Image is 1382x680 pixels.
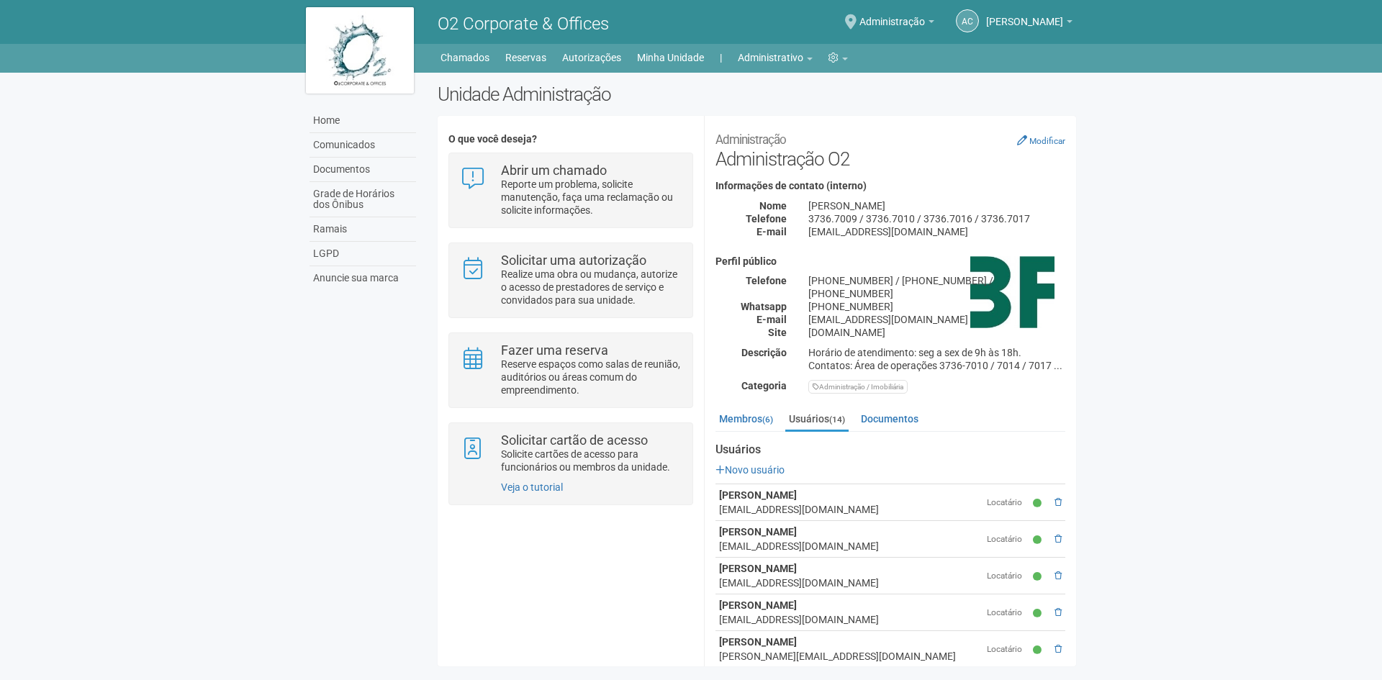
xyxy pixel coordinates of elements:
a: [PERSON_NAME] [986,18,1072,30]
small: Ativo [1033,644,1045,656]
a: Minha Unidade [637,47,704,68]
div: [EMAIL_ADDRESS][DOMAIN_NAME] [719,576,980,590]
a: Solicitar uma autorização Realize uma obra ou mudança, autorize o acesso de prestadores de serviç... [460,254,681,307]
strong: E-mail [757,314,787,325]
strong: Telefone [746,213,787,225]
div: [EMAIL_ADDRESS][DOMAIN_NAME] [798,225,1076,238]
small: (14) [829,414,845,425]
p: Realize uma obra ou mudança, autorize o acesso de prestadores de serviço e convidados para sua un... [501,268,682,307]
strong: Telefone [746,275,787,286]
strong: Fazer uma reserva [501,343,608,358]
div: Administração / Imobiliária [808,380,908,394]
td: Locatário [983,594,1030,631]
small: Ativo [1033,571,1045,583]
strong: Whatsapp [741,301,787,312]
div: [EMAIL_ADDRESS][DOMAIN_NAME] [719,612,980,627]
a: Chamados [441,47,489,68]
strong: [PERSON_NAME] [719,636,797,648]
a: Reservas [505,47,546,68]
div: [EMAIL_ADDRESS][DOMAIN_NAME] [798,313,1076,326]
a: Documentos [310,158,416,182]
div: [PHONE_NUMBER] / [PHONE_NUMBER] / [PHONE_NUMBER] [798,274,1076,300]
h4: Informações de contato (interno) [715,181,1065,191]
h2: Administração O2 [715,127,1065,170]
span: Ana Carla de Carvalho Silva [986,2,1063,27]
strong: Descrição [741,347,787,358]
strong: Categoria [741,380,787,391]
td: Locatário [983,484,1030,521]
img: business.png [970,256,1054,328]
small: Administração [715,132,786,147]
a: Veja o tutorial [501,481,563,493]
a: Home [310,109,416,133]
img: logo.jpg [306,7,414,94]
h2: Unidade Administração [438,83,1076,105]
div: [PERSON_NAME][EMAIL_ADDRESS][DOMAIN_NAME] [719,649,980,663]
strong: Nome [759,200,787,212]
strong: Solicitar uma autorização [501,253,646,268]
a: Fazer uma reserva Reserve espaços como salas de reunião, auditórios ou áreas comum do empreendime... [460,344,681,396]
div: Horário de atendimento: seg a sex de 9h às 18h. Contatos: Área de operações 3736-7010 / 7014 / 70... [798,346,1076,372]
a: Grade de Horários dos Ônibus [310,182,416,217]
a: LGPD [310,242,416,266]
a: Novo usuário [715,464,785,476]
small: Ativo [1033,534,1045,546]
a: Administração [859,18,934,30]
a: Autorizações [562,47,621,68]
div: [DOMAIN_NAME] [798,326,1076,339]
p: Reporte um problema, solicite manutenção, faça uma reclamação ou solicite informações. [501,178,682,217]
a: Modificar [1017,135,1065,146]
a: Comunicados [310,133,416,158]
a: | [720,47,722,68]
a: Solicitar cartão de acesso Solicite cartões de acesso para funcionários ou membros da unidade. [460,434,681,473]
td: Locatário [983,558,1030,594]
a: Administrativo [738,47,813,68]
p: Reserve espaços como salas de reunião, auditórios ou áreas comum do empreendimento. [501,358,682,396]
div: [PERSON_NAME] [798,199,1076,212]
div: 3736.7009 / 3736.7010 / 3736.7016 / 3736.7017 [798,212,1076,225]
div: [EMAIL_ADDRESS][DOMAIN_NAME] [719,502,980,517]
small: Ativo [1033,607,1045,620]
h4: Perfil público [715,256,1065,267]
small: (6) [762,414,773,425]
h4: O que você deseja? [448,134,692,145]
small: Ativo [1033,497,1045,509]
strong: [PERSON_NAME] [719,599,797,611]
small: Modificar [1029,136,1065,146]
strong: [PERSON_NAME] [719,489,797,501]
strong: E-mail [757,226,787,237]
p: Solicite cartões de acesso para funcionários ou membros da unidade. [501,448,682,473]
a: Configurações [828,47,848,68]
span: Administração [859,2,925,27]
a: Usuários(14) [785,408,849,432]
strong: [PERSON_NAME] [719,526,797,538]
strong: [PERSON_NAME] [719,563,797,574]
td: Locatário [983,521,1030,558]
a: Documentos [857,408,922,430]
a: Abrir um chamado Reporte um problema, solicite manutenção, faça uma reclamação ou solicite inform... [460,164,681,217]
a: Membros(6) [715,408,777,430]
div: [PHONE_NUMBER] [798,300,1076,313]
strong: Solicitar cartão de acesso [501,432,648,448]
a: Ramais [310,217,416,242]
strong: Usuários [715,443,1065,456]
div: [EMAIL_ADDRESS][DOMAIN_NAME] [719,539,980,553]
strong: Abrir um chamado [501,163,607,178]
strong: Site [768,327,787,338]
td: Locatário [983,631,1030,668]
span: O2 Corporate & Offices [438,14,609,34]
a: AC [956,9,979,32]
a: Anuncie sua marca [310,266,416,290]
